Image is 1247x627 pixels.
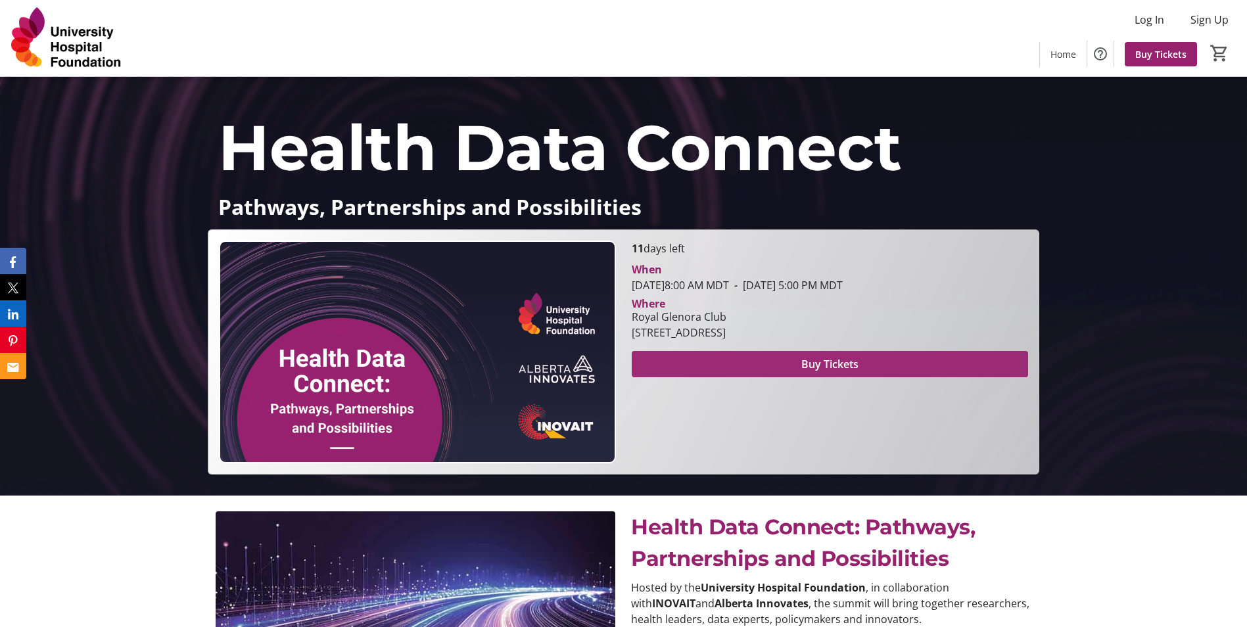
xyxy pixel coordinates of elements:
span: Log In [1135,12,1164,28]
span: Health Data Connect [218,109,902,186]
span: Health Data Connect: Pathways, Partnerships and Possibilities [631,514,975,571]
button: Cart [1208,41,1231,65]
a: Buy Tickets [1125,42,1197,66]
button: Sign Up [1180,9,1239,30]
span: Buy Tickets [1135,47,1187,61]
span: 11 [632,241,644,256]
a: Home [1040,42,1087,66]
strong: Alberta Innovates [715,596,809,611]
img: University Hospital Foundation's Logo [8,5,125,71]
span: [DATE] 8:00 AM MDT [632,278,729,292]
div: When [632,262,662,277]
img: Campaign CTA Media Photo [219,241,615,463]
strong: INOVAIT [652,596,695,611]
button: Help [1087,41,1114,67]
div: Where [632,298,665,309]
p: Hosted by the , in collaboration with and , the summit will bring together researchers, health le... [631,580,1031,627]
span: [DATE] 5:00 PM MDT [729,278,843,292]
p: days left [632,241,1028,256]
div: [STREET_ADDRESS] [632,325,726,340]
span: Home [1050,47,1076,61]
span: Sign Up [1190,12,1229,28]
strong: University Hospital Foundation [701,580,866,595]
button: Log In [1124,9,1175,30]
span: Buy Tickets [801,356,859,372]
p: Pathways, Partnerships and Possibilities [218,195,1029,218]
div: Royal Glenora Club [632,309,726,325]
button: Buy Tickets [632,351,1028,377]
span: - [729,278,743,292]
